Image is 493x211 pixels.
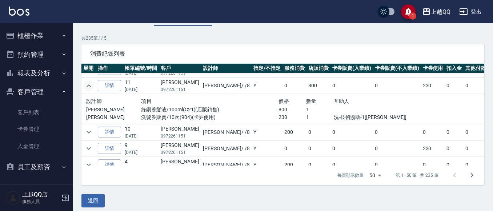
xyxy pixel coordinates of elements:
[123,64,159,73] th: 帳單編號/時間
[141,98,152,104] span: 項目
[282,124,306,140] td: 200
[282,78,306,94] td: 0
[252,124,282,140] td: Y
[123,78,159,94] td: 11
[123,140,159,156] td: 9
[330,157,373,173] td: 0
[125,86,157,93] p: [DATE]
[3,83,70,101] button: 客戶管理
[330,124,373,140] td: 0
[9,7,29,16] img: Logo
[161,133,199,139] p: 0972261151
[306,98,317,104] span: 數量
[90,50,476,57] span: 消費紀錄列表
[159,140,201,156] td: [PERSON_NAME]
[366,166,384,185] div: 50
[282,64,306,73] th: 服務消費
[373,157,421,173] td: 0
[330,64,373,73] th: 卡券販賣(入業績)
[306,157,330,173] td: 0
[445,124,464,140] td: 0
[278,106,306,114] p: 800
[86,114,141,121] p: [PERSON_NAME]
[419,4,453,19] button: 上越QQ
[421,124,445,140] td: 0
[22,191,59,198] h5: 上越QQ店
[3,26,70,45] button: 櫃檯作業
[22,198,59,205] p: 服務人員
[306,124,330,140] td: 0
[83,127,94,138] button: expand row
[98,80,121,91] a: 詳情
[3,121,70,138] a: 卡券管理
[159,124,201,140] td: [PERSON_NAME]
[201,64,252,73] th: 設計師
[373,78,421,94] td: 0
[96,64,123,73] th: 操作
[396,172,438,179] p: 第 1–50 筆 共 235 筆
[3,45,70,64] button: 預約管理
[431,7,450,16] div: 上越QQ
[373,124,421,140] td: 0
[81,194,105,207] button: 返回
[252,140,282,156] td: Y
[86,106,141,114] p: [PERSON_NAME]
[141,106,278,114] p: 綠鑽養髮液/100ml(C21)(店販銷售)
[456,5,484,19] button: 登出
[282,157,306,173] td: 200
[282,140,306,156] td: 0
[3,64,70,83] button: 報表及分析
[278,114,306,121] p: 230
[278,98,289,104] span: 價格
[463,167,481,184] button: Go to next page
[306,64,330,73] th: 店販消費
[98,159,121,171] a: 詳情
[201,157,252,173] td: [PERSON_NAME] / /8
[6,191,20,205] img: Person
[334,98,349,104] span: 互助人
[421,64,445,73] th: 卡券使用
[330,78,373,94] td: 0
[83,143,94,154] button: expand row
[445,140,464,156] td: 0
[159,64,201,73] th: 客戶
[125,70,157,76] p: [DATE]
[83,80,94,91] button: expand row
[81,64,96,73] th: 展開
[161,149,199,156] p: 0972261151
[334,114,416,121] p: 洗-技術協助-1[[PERSON_NAME]]
[306,78,330,94] td: 800
[421,78,445,94] td: 230
[123,157,159,173] td: 4
[330,140,373,156] td: 0
[3,104,70,121] a: 客戶列表
[83,159,94,170] button: expand row
[123,124,159,140] td: 10
[81,35,484,41] p: 共 235 筆, 1 / 5
[161,86,199,93] p: 0972261151
[201,78,252,94] td: [PERSON_NAME] / /8
[159,157,201,173] td: [PERSON_NAME]
[306,114,334,121] p: 1
[337,172,364,179] p: 每頁顯示數量
[421,140,445,156] td: 230
[421,157,445,173] td: 0
[306,106,334,114] p: 1
[86,98,102,104] span: 設計師
[401,4,416,19] button: save
[445,157,464,173] td: 0
[445,78,464,94] td: 0
[161,166,199,172] p: 0972261151
[125,133,157,139] p: [DATE]
[125,166,157,172] p: [DATE]
[252,157,282,173] td: Y
[141,114,278,121] p: 洗髮券販賣/10次(904)(卡券使用)
[252,64,282,73] th: 指定/不指定
[125,149,157,156] p: [DATE]
[3,138,70,155] a: 入金管理
[201,140,252,156] td: [PERSON_NAME] / /8
[159,78,201,94] td: [PERSON_NAME]
[409,12,416,20] span: 1
[98,127,121,138] a: 詳情
[98,143,121,154] a: 詳情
